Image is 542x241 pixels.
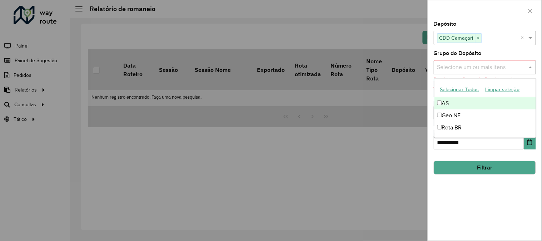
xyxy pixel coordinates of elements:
div: Geo NE [434,109,536,122]
div: AS [434,97,536,109]
button: Filtrar [434,161,536,174]
label: Grupo de Depósito [434,49,482,58]
button: Selecionar Todos [437,84,482,95]
span: Clear all [521,34,527,42]
span: × [475,34,482,43]
formly-validation-message: Depósito ou Grupo de Depósitos são obrigatórios [434,77,517,90]
span: CDD Camaçari [438,34,475,42]
div: Rota BR [434,122,536,134]
label: Depósito [434,20,457,28]
button: Choose Date [524,135,536,149]
ng-dropdown-panel: Options list [434,78,536,138]
button: Limpar seleção [482,84,523,95]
